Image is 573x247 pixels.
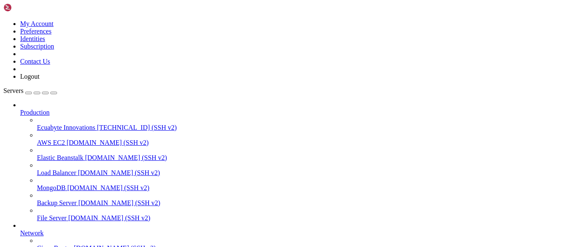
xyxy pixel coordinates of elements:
span: File Server [37,214,67,221]
span: [TECHNICAL_ID] (SSH v2) [97,124,177,131]
span: [DOMAIN_NAME] (SSH v2) [85,154,167,161]
span: Production [20,109,49,116]
a: Subscription [20,43,54,50]
a: Backup Server [DOMAIN_NAME] (SSH v2) [37,199,570,207]
span: Servers [3,87,23,94]
li: Production [20,101,570,222]
li: AWS EC2 [DOMAIN_NAME] (SSH v2) [37,131,570,147]
li: Backup Server [DOMAIN_NAME] (SSH v2) [37,192,570,207]
span: Ecuabyte Innovations [37,124,95,131]
a: Ecuabyte Innovations [TECHNICAL_ID] (SSH v2) [37,124,570,131]
span: MongoDB [37,184,65,191]
a: My Account [20,20,54,27]
span: Elastic Beanstalk [37,154,83,161]
li: File Server [DOMAIN_NAME] (SSH v2) [37,207,570,222]
li: Elastic Beanstalk [DOMAIN_NAME] (SSH v2) [37,147,570,162]
a: Production [20,109,570,116]
span: [DOMAIN_NAME] (SSH v2) [67,184,149,191]
a: Contact Us [20,58,50,65]
span: [DOMAIN_NAME] (SSH v2) [68,214,151,221]
a: Preferences [20,28,52,35]
span: Network [20,229,44,237]
span: [DOMAIN_NAME] (SSH v2) [78,169,160,176]
a: AWS EC2 [DOMAIN_NAME] (SSH v2) [37,139,570,147]
a: Load Balancer [DOMAIN_NAME] (SSH v2) [37,169,570,177]
li: MongoDB [DOMAIN_NAME] (SSH v2) [37,177,570,192]
span: Backup Server [37,199,77,206]
span: [DOMAIN_NAME] (SSH v2) [67,139,149,146]
a: Logout [20,73,39,80]
a: Identities [20,35,45,42]
span: Load Balancer [37,169,76,176]
li: Ecuabyte Innovations [TECHNICAL_ID] (SSH v2) [37,116,570,131]
li: Load Balancer [DOMAIN_NAME] (SSH v2) [37,162,570,177]
span: AWS EC2 [37,139,65,146]
a: Servers [3,87,57,94]
a: MongoDB [DOMAIN_NAME] (SSH v2) [37,184,570,192]
a: Elastic Beanstalk [DOMAIN_NAME] (SSH v2) [37,154,570,162]
span: [DOMAIN_NAME] (SSH v2) [78,199,161,206]
a: Network [20,229,570,237]
a: File Server [DOMAIN_NAME] (SSH v2) [37,214,570,222]
img: Shellngn [3,3,52,12]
